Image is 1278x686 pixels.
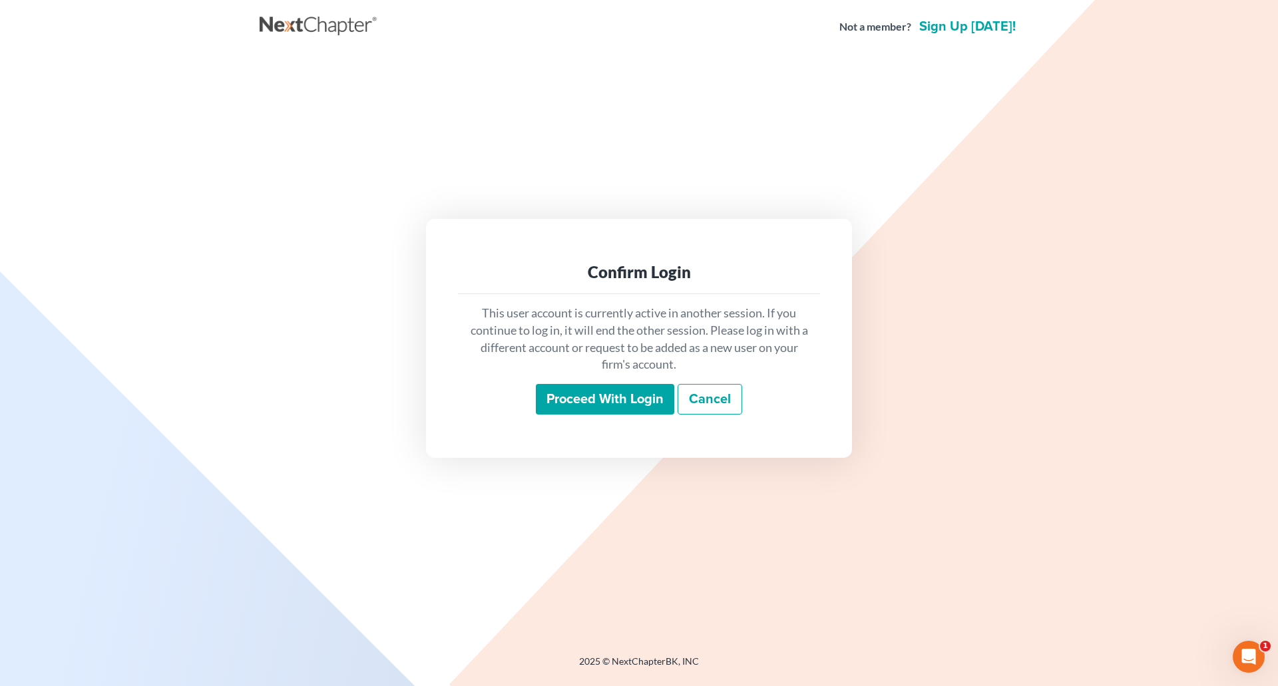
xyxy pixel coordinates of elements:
[678,384,742,415] a: Cancel
[469,305,809,373] p: This user account is currently active in another session. If you continue to log in, it will end ...
[260,655,1018,679] div: 2025 © NextChapterBK, INC
[839,19,911,35] strong: Not a member?
[917,20,1018,33] a: Sign up [DATE]!
[536,384,674,415] input: Proceed with login
[1233,641,1265,673] iframe: Intercom live chat
[469,261,809,283] div: Confirm Login
[1260,641,1271,651] span: 1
